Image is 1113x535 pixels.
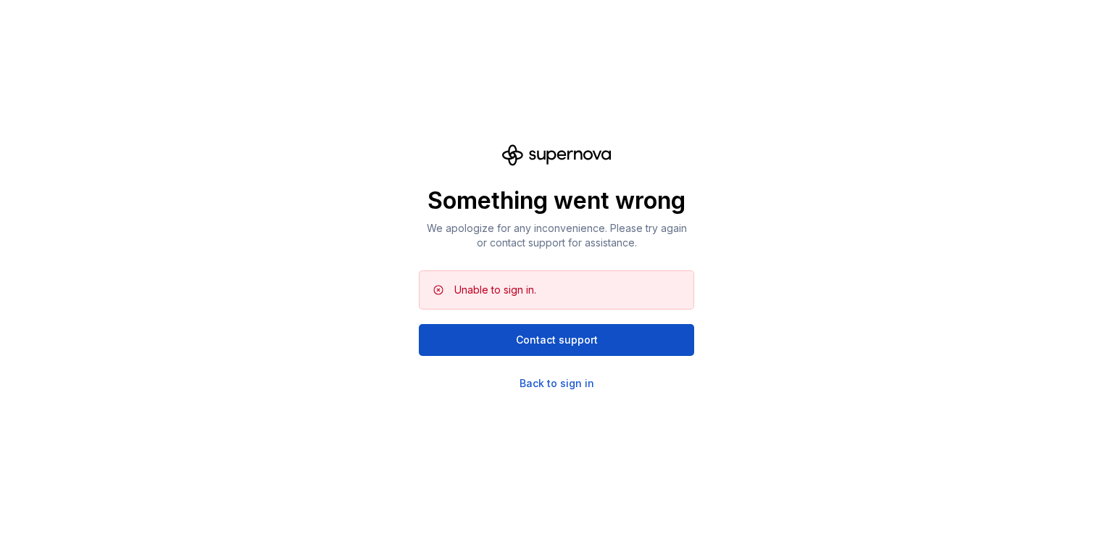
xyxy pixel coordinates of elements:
div: Unable to sign in. [454,283,536,297]
span: Contact support [516,333,598,347]
button: Contact support [419,324,694,356]
p: We apologize for any inconvenience. Please try again or contact support for assistance. [419,221,694,250]
p: Something went wrong [419,186,694,215]
a: Back to sign in [520,376,594,391]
